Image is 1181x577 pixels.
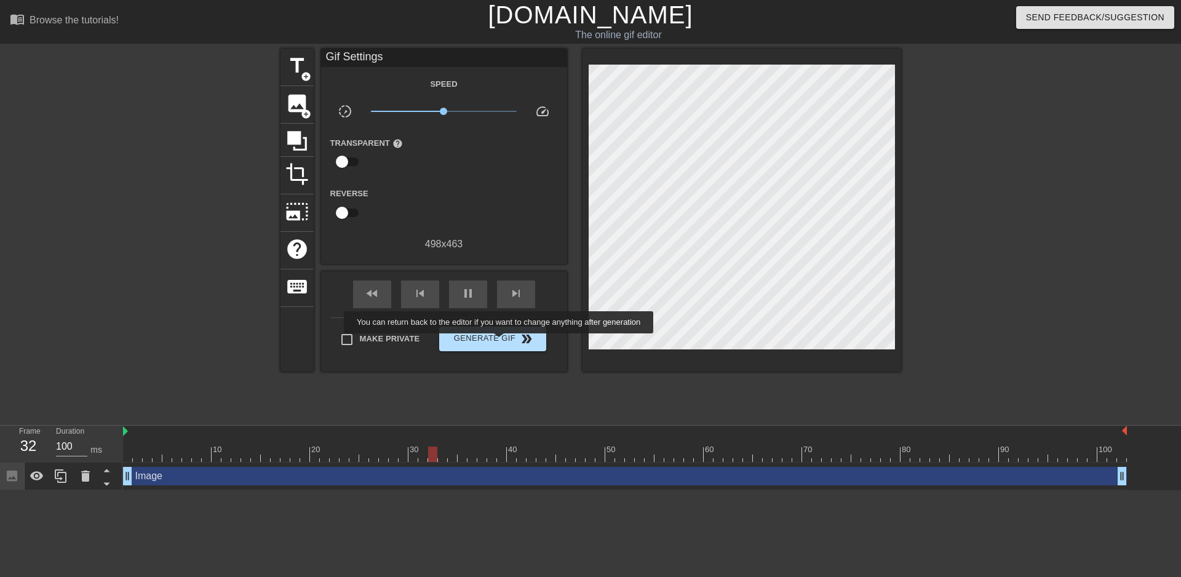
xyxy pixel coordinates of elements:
[1000,444,1011,456] div: 90
[301,71,311,82] span: add_circle
[1026,10,1164,25] span: Send Feedback/Suggestion
[519,332,534,346] span: double_arrow
[1099,444,1114,456] div: 100
[338,104,352,119] span: slow_motion_video
[430,78,457,90] label: Speed
[488,1,693,28] a: [DOMAIN_NAME]
[285,92,309,115] span: image
[285,54,309,78] span: title
[509,286,523,301] span: skip_next
[606,444,618,456] div: 50
[10,426,47,461] div: Frame
[413,286,427,301] span: skip_previous
[705,444,716,456] div: 60
[121,470,133,482] span: drag_handle
[321,49,567,67] div: Gif Settings
[19,435,38,457] div: 32
[285,162,309,186] span: crop
[56,428,84,436] label: Duration
[285,275,309,298] span: keyboard
[360,333,420,345] span: Make Private
[30,15,119,25] div: Browse the tutorials!
[508,444,519,456] div: 40
[803,444,814,456] div: 70
[10,12,25,26] span: menu_book
[365,286,380,301] span: fast_rewind
[1122,426,1127,436] img: bound-end.png
[400,28,837,42] div: The online gif editor
[1116,470,1128,482] span: drag_handle
[321,237,567,252] div: 498 x 463
[330,137,403,149] label: Transparent
[461,286,475,301] span: pause
[535,104,550,119] span: speed
[410,444,421,456] div: 30
[90,444,102,456] div: ms
[285,237,309,261] span: help
[301,109,311,119] span: add_circle
[330,188,368,200] label: Reverse
[902,444,913,456] div: 80
[285,200,309,223] span: photo_size_select_large
[213,444,224,456] div: 10
[1016,6,1174,29] button: Send Feedback/Suggestion
[311,444,322,456] div: 20
[392,138,403,149] span: help
[444,332,541,346] span: Generate Gif
[10,12,119,31] a: Browse the tutorials!
[439,327,546,351] button: Generate Gif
